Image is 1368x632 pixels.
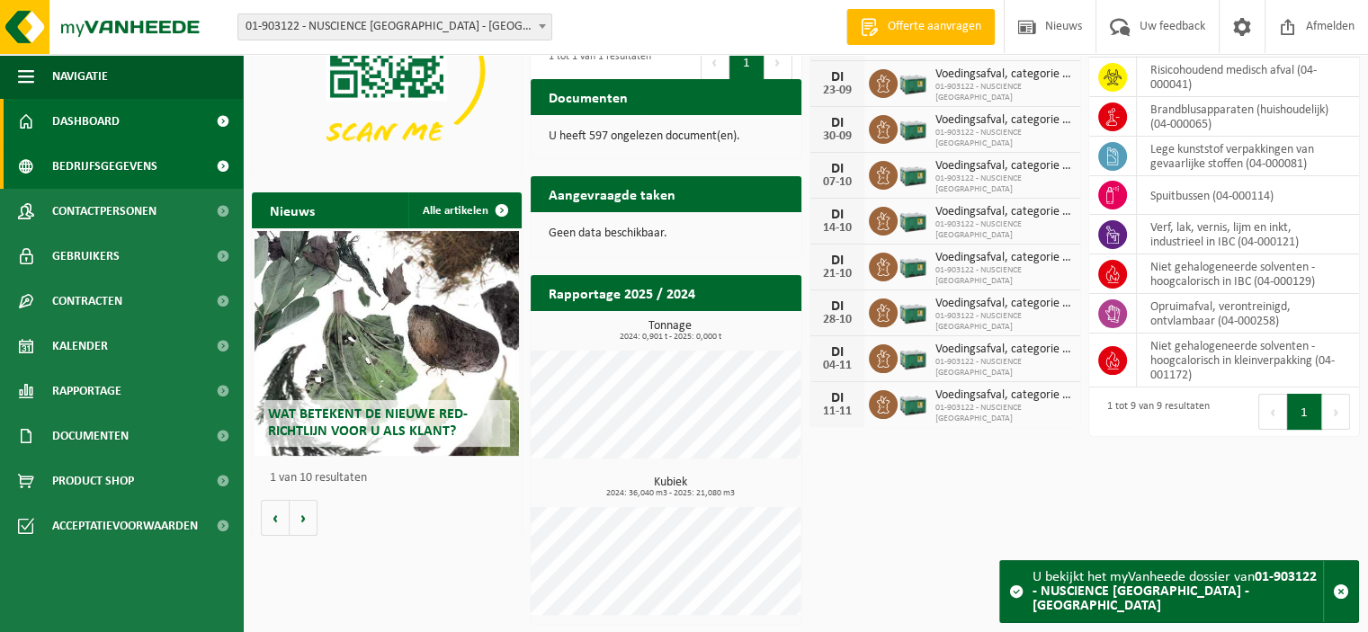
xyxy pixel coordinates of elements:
[52,234,120,279] span: Gebruikers
[270,472,513,485] p: 1 van 10 resultaten
[52,279,122,324] span: Contracten
[52,144,157,189] span: Bedrijfsgegevens
[540,333,800,342] span: 2024: 0,901 t - 2025: 0,000 t
[935,113,1071,128] span: Voedingsafval, categorie 3, bevat producten van dierlijke oorsprong, kunststof v...
[540,489,800,498] span: 2024: 36,040 m3 - 2025: 21,080 m3
[898,342,928,372] img: PB-LB-0680-HPE-GN-01
[935,311,1071,333] span: 01-903122 - NUSCIENCE [GEOGRAPHIC_DATA]
[1137,294,1359,334] td: opruimafval, verontreinigd, ontvlambaar (04-000258)
[819,405,855,418] div: 11-11
[261,500,290,536] button: Vorige
[883,18,986,36] span: Offerte aanvragen
[819,314,855,326] div: 28-10
[935,128,1071,149] span: 01-903122 - NUSCIENCE [GEOGRAPHIC_DATA]
[52,458,134,503] span: Product Shop
[764,44,792,80] button: Next
[729,44,764,80] button: 1
[549,227,782,240] p: Geen data beschikbaar.
[540,320,800,342] h3: Tonnage
[935,297,1071,311] span: Voedingsafval, categorie 3, bevat producten van dierlijke oorsprong, kunststof v...
[935,403,1071,424] span: 01-903122 - NUSCIENCE [GEOGRAPHIC_DATA]
[935,265,1071,287] span: 01-903122 - NUSCIENCE [GEOGRAPHIC_DATA]
[408,192,520,228] a: Alle artikelen
[237,13,552,40] span: 01-903122 - NUSCIENCE BELGIUM - DRONGEN
[898,387,928,418] img: PB-LB-0680-HPE-GN-01
[1033,570,1317,613] strong: 01-903122 - NUSCIENCE [GEOGRAPHIC_DATA] - [GEOGRAPHIC_DATA]
[935,174,1071,195] span: 01-903122 - NUSCIENCE [GEOGRAPHIC_DATA]
[52,189,156,234] span: Contactpersonen
[819,176,855,189] div: 07-10
[1287,394,1322,430] button: 1
[52,99,120,144] span: Dashboard
[819,70,855,85] div: DI
[935,357,1071,378] span: 01-903122 - NUSCIENCE [GEOGRAPHIC_DATA]
[1137,254,1359,294] td: niet gehalogeneerde solventen - hoogcalorisch in IBC (04-000129)
[819,360,855,372] div: 04-11
[935,388,1071,403] span: Voedingsafval, categorie 3, bevat producten van dierlijke oorsprong, kunststof v...
[935,251,1071,265] span: Voedingsafval, categorie 3, bevat producten van dierlijke oorsprong, kunststof v...
[549,130,782,143] p: U heeft 597 ongelezen document(en).
[531,275,713,310] h2: Rapportage 2025 / 2024
[819,162,855,176] div: DI
[935,82,1071,103] span: 01-903122 - NUSCIENCE [GEOGRAPHIC_DATA]
[1137,97,1359,137] td: brandblusapparaten (huishoudelijk) (04-000065)
[1137,176,1359,215] td: spuitbussen (04-000114)
[935,67,1071,82] span: Voedingsafval, categorie 3, bevat producten van dierlijke oorsprong, kunststof v...
[238,14,551,40] span: 01-903122 - NUSCIENCE BELGIUM - DRONGEN
[898,112,928,143] img: PB-LB-0680-HPE-GN-01
[846,9,995,45] a: Offerte aanvragen
[52,324,108,369] span: Kalender
[252,192,333,227] h2: Nieuws
[935,205,1071,219] span: Voedingsafval, categorie 3, bevat producten van dierlijke oorsprong, kunststof v...
[52,503,198,548] span: Acceptatievoorwaarden
[540,476,800,498] h3: Kubiek
[819,268,855,280] div: 21-10
[898,67,928,97] img: PB-LB-0680-HPE-GN-01
[52,54,108,99] span: Navigatie
[898,296,928,326] img: PB-LB-0680-HPE-GN-01
[1137,334,1359,387] td: niet gehalogeneerde solventen - hoogcalorisch in kleinverpakking (04-001172)
[819,299,855,314] div: DI
[255,231,519,456] a: Wat betekent de nieuwe RED-richtlijn voor u als klant?
[531,176,693,211] h2: Aangevraagde taken
[540,42,651,82] div: 1 tot 1 van 1 resultaten
[935,159,1071,174] span: Voedingsafval, categorie 3, bevat producten van dierlijke oorsprong, kunststof v...
[1098,392,1210,432] div: 1 tot 9 van 9 resultaten
[1137,215,1359,254] td: verf, lak, vernis, lijm en inkt, industrieel in IBC (04-000121)
[819,254,855,268] div: DI
[935,343,1071,357] span: Voedingsafval, categorie 3, bevat producten van dierlijke oorsprong, kunststof v...
[819,85,855,97] div: 23-09
[898,204,928,235] img: PB-LB-0680-HPE-GN-01
[819,208,855,222] div: DI
[1033,561,1323,622] div: U bekijkt het myVanheede dossier van
[1258,394,1287,430] button: Previous
[268,407,468,439] span: Wat betekent de nieuwe RED-richtlijn voor u als klant?
[819,130,855,143] div: 30-09
[1137,137,1359,176] td: lege kunststof verpakkingen van gevaarlijke stoffen (04-000081)
[819,116,855,130] div: DI
[531,79,646,114] h2: Documenten
[52,369,121,414] span: Rapportage
[701,44,729,80] button: Previous
[52,414,129,458] span: Documenten
[1137,58,1359,97] td: risicohoudend medisch afval (04-000041)
[819,345,855,360] div: DI
[819,222,855,235] div: 14-10
[898,158,928,189] img: PB-LB-0680-HPE-GN-01
[819,391,855,405] div: DI
[898,250,928,280] img: PB-LB-0680-HPE-GN-01
[290,500,317,536] button: Volgende
[935,219,1071,241] span: 01-903122 - NUSCIENCE [GEOGRAPHIC_DATA]
[1322,394,1350,430] button: Next
[667,310,800,346] a: Bekijk rapportage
